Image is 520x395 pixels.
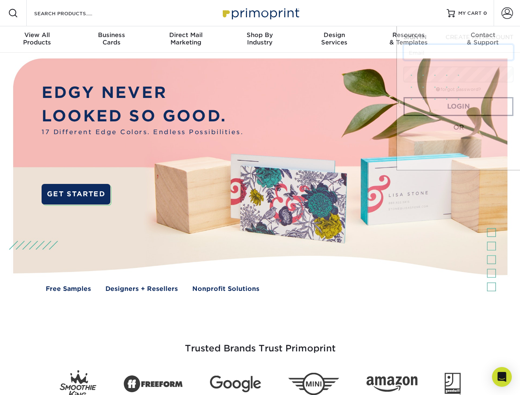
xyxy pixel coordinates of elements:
[149,31,223,46] div: Marketing
[42,81,243,105] p: EDGY NEVER
[371,31,445,39] span: Resources
[105,284,178,294] a: Designers + Resellers
[403,44,513,60] input: Email
[46,284,91,294] a: Free Samples
[74,31,148,46] div: Cards
[483,10,487,16] span: 0
[297,31,371,46] div: Services
[74,31,148,39] span: Business
[445,373,461,395] img: Goodwill
[436,87,481,92] a: forgot password?
[458,10,482,17] span: MY CART
[492,367,512,387] div: Open Intercom Messenger
[42,184,110,204] a: GET STARTED
[371,31,445,46] div: & Templates
[371,26,445,53] a: Resources& Templates
[74,26,148,53] a: BusinessCards
[297,31,371,39] span: Design
[149,26,223,53] a: Direct MailMarketing
[2,370,70,392] iframe: Google Customer Reviews
[366,376,417,392] img: Amazon
[403,123,513,132] div: OR
[33,8,114,18] input: SEARCH PRODUCTS.....
[42,128,243,137] span: 17 Different Edge Colors. Endless Possibilities.
[192,284,259,294] a: Nonprofit Solutions
[42,105,243,128] p: LOOKED SO GOOD.
[297,26,371,53] a: DesignServices
[223,26,297,53] a: Shop ByIndustry
[210,376,261,393] img: Google
[19,323,501,364] h3: Trusted Brands Trust Primoprint
[223,31,297,46] div: Industry
[223,31,297,39] span: Shop By
[445,34,513,40] span: CREATE AN ACCOUNT
[219,4,301,22] img: Primoprint
[403,97,513,116] a: Login
[403,34,427,40] span: SIGN IN
[149,31,223,39] span: Direct Mail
